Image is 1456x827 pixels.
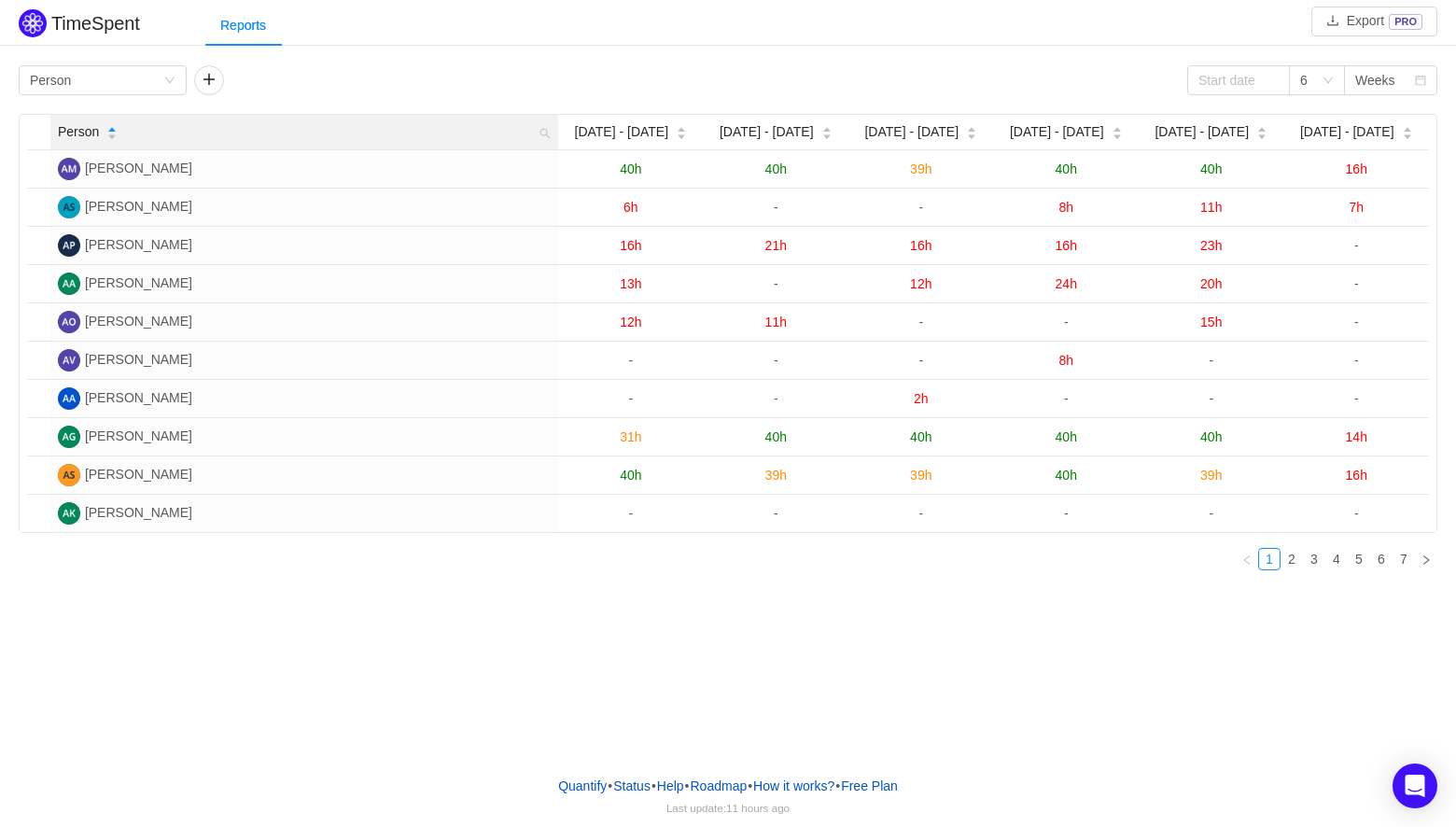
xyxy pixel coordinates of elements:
span: 39h [910,468,931,483]
i: icon: caret-down [1257,132,1267,137]
button: Free Plan [840,772,899,800]
i: icon: left [1241,554,1253,566]
a: Help [656,772,685,800]
span: [PERSON_NAME] [85,161,192,175]
span: - [1354,238,1359,253]
img: AK [58,502,80,525]
span: - [1354,506,1359,521]
span: Person [58,122,99,142]
span: [DATE] - [DATE] [720,122,814,142]
img: AP [58,234,80,257]
span: • [651,778,656,793]
span: 40h [1200,429,1222,444]
span: 16h [620,238,641,253]
span: 2h [914,391,929,406]
div: Sort [1402,124,1413,137]
span: - [1209,353,1213,368]
span: 21h [765,238,787,253]
span: 24h [1056,276,1077,291]
img: AA [58,273,80,295]
a: 1 [1259,549,1280,569]
i: icon: down [1323,75,1334,88]
span: 40h [1056,161,1077,176]
i: icon: search [532,115,558,149]
a: Quantify [557,772,608,800]
span: [PERSON_NAME] [85,199,192,214]
div: Reports [205,5,281,47]
a: 4 [1326,549,1347,569]
li: 3 [1303,548,1325,570]
span: 23h [1200,238,1222,253]
i: icon: caret-up [821,125,832,131]
i: icon: caret-up [1257,125,1267,131]
span: 40h [620,468,641,483]
span: - [918,506,923,521]
div: Sort [676,124,687,137]
span: 40h [1056,468,1077,483]
span: 12h [620,315,641,329]
span: - [918,315,923,329]
div: Sort [821,124,833,137]
i: icon: caret-down [677,132,687,137]
span: [DATE] - [DATE] [1010,122,1104,142]
span: [PERSON_NAME] [85,314,192,329]
span: - [628,506,633,521]
a: 3 [1304,549,1324,569]
h2: TimeSpent [51,13,140,34]
img: Quantify logo [19,9,47,37]
span: 40h [1200,161,1222,176]
i: icon: caret-down [821,132,832,137]
div: Sort [1112,124,1123,137]
span: [DATE] - [DATE] [575,122,669,142]
span: 11h [765,315,787,329]
span: 11h [1200,200,1222,215]
li: 6 [1370,548,1393,570]
i: icon: down [164,75,175,88]
span: • [835,778,840,793]
div: Sort [106,124,118,137]
span: - [1064,506,1069,521]
span: - [1064,391,1069,406]
span: - [918,200,923,215]
span: 8h [1058,353,1073,368]
span: [DATE] - [DATE] [864,122,959,142]
span: 7h [1349,200,1364,215]
div: Weeks [1355,66,1395,94]
span: [PERSON_NAME] [85,275,192,290]
span: - [918,353,923,368]
span: • [685,778,690,793]
span: - [1354,353,1359,368]
li: 1 [1258,548,1281,570]
div: Person [30,66,71,94]
li: 2 [1281,548,1303,570]
span: 40h [1056,429,1077,444]
li: Next Page [1415,548,1437,570]
a: 7 [1393,549,1414,569]
span: - [628,353,633,368]
i: icon: caret-up [677,125,687,131]
span: - [1354,276,1359,291]
li: 4 [1325,548,1348,570]
a: 5 [1349,549,1369,569]
span: 40h [765,429,787,444]
img: AS [58,464,80,486]
span: - [1064,315,1069,329]
img: AV [58,349,80,371]
span: 40h [620,161,641,176]
i: icon: caret-down [967,132,977,137]
img: AG [58,426,80,448]
span: [DATE] - [DATE] [1300,122,1394,142]
span: 6h [623,200,638,215]
span: • [608,778,612,793]
span: - [774,200,778,215]
span: 15h [1200,315,1222,329]
span: 39h [1200,468,1222,483]
span: 16h [1056,238,1077,253]
span: - [774,353,778,368]
span: [PERSON_NAME] [85,467,192,482]
span: 16h [910,238,931,253]
i: icon: right [1421,554,1432,566]
i: icon: caret-down [1402,132,1412,137]
span: 16h [1346,468,1367,483]
input: Start date [1187,65,1290,95]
